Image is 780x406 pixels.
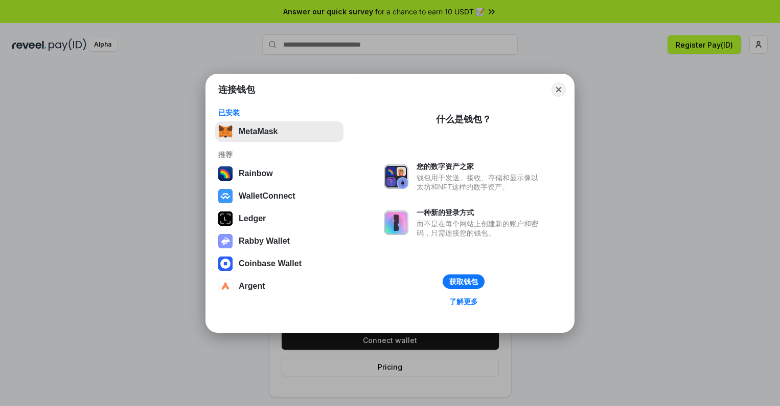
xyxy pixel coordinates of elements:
div: Rainbow [239,169,273,178]
div: 推荐 [218,150,340,159]
h1: 连接钱包 [218,83,255,96]
div: 获取钱包 [449,277,478,286]
img: svg+xml,%3Csvg%20width%3D%22120%22%20height%3D%22120%22%20viewBox%3D%220%200%20120%20120%22%20fil... [218,166,233,181]
div: MetaMask [239,127,278,136]
div: Rabby Wallet [239,237,290,246]
div: 已安装 [218,108,340,117]
img: svg+xml,%3Csvg%20width%3D%2228%22%20height%3D%2228%22%20viewBox%3D%220%200%2028%2028%22%20fill%3D... [218,279,233,293]
div: WalletConnect [239,191,295,201]
button: 获取钱包 [443,274,485,289]
div: 您的数字资产之家 [417,162,543,171]
div: 一种新的登录方式 [417,208,543,217]
img: svg+xml,%3Csvg%20width%3D%2228%22%20height%3D%2228%22%20viewBox%3D%220%200%2028%2028%22%20fill%3D... [218,257,233,271]
a: 了解更多 [443,295,484,308]
div: Ledger [239,214,266,223]
img: svg+xml,%3Csvg%20xmlns%3D%22http%3A%2F%2Fwww.w3.org%2F2000%2Fsvg%22%20fill%3D%22none%22%20viewBox... [218,234,233,248]
button: Rainbow [215,163,343,184]
img: svg+xml,%3Csvg%20xmlns%3D%22http%3A%2F%2Fwww.w3.org%2F2000%2Fsvg%22%20width%3D%2228%22%20height%3... [218,211,233,226]
button: Rabby Wallet [215,231,343,251]
button: Argent [215,276,343,296]
div: Coinbase Wallet [239,259,302,268]
div: Argent [239,282,265,291]
button: Ledger [215,208,343,229]
div: 了解更多 [449,297,478,306]
div: 什么是钱包？ [436,113,491,125]
div: 钱包用于发送、接收、存储和显示像以太坊和NFT这样的数字资产。 [417,173,543,191]
div: 而不是在每个网站上创建新的账户和密码，只需连接您的钱包。 [417,219,543,238]
button: MetaMask [215,121,343,142]
button: Close [552,82,566,97]
img: svg+xml,%3Csvg%20xmlns%3D%22http%3A%2F%2Fwww.w3.org%2F2000%2Fsvg%22%20fill%3D%22none%22%20viewBox... [384,164,408,189]
img: svg+xml,%3Csvg%20width%3D%2228%22%20height%3D%2228%22%20viewBox%3D%220%200%2028%2028%22%20fill%3D... [218,189,233,203]
img: svg+xml,%3Csvg%20xmlns%3D%22http%3A%2F%2Fwww.w3.org%2F2000%2Fsvg%22%20fill%3D%22none%22%20viewBox... [384,210,408,235]
button: WalletConnect [215,186,343,206]
img: svg+xml,%3Csvg%20fill%3D%22none%22%20height%3D%2233%22%20viewBox%3D%220%200%2035%2033%22%20width%... [218,124,233,139]
button: Coinbase Wallet [215,253,343,274]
